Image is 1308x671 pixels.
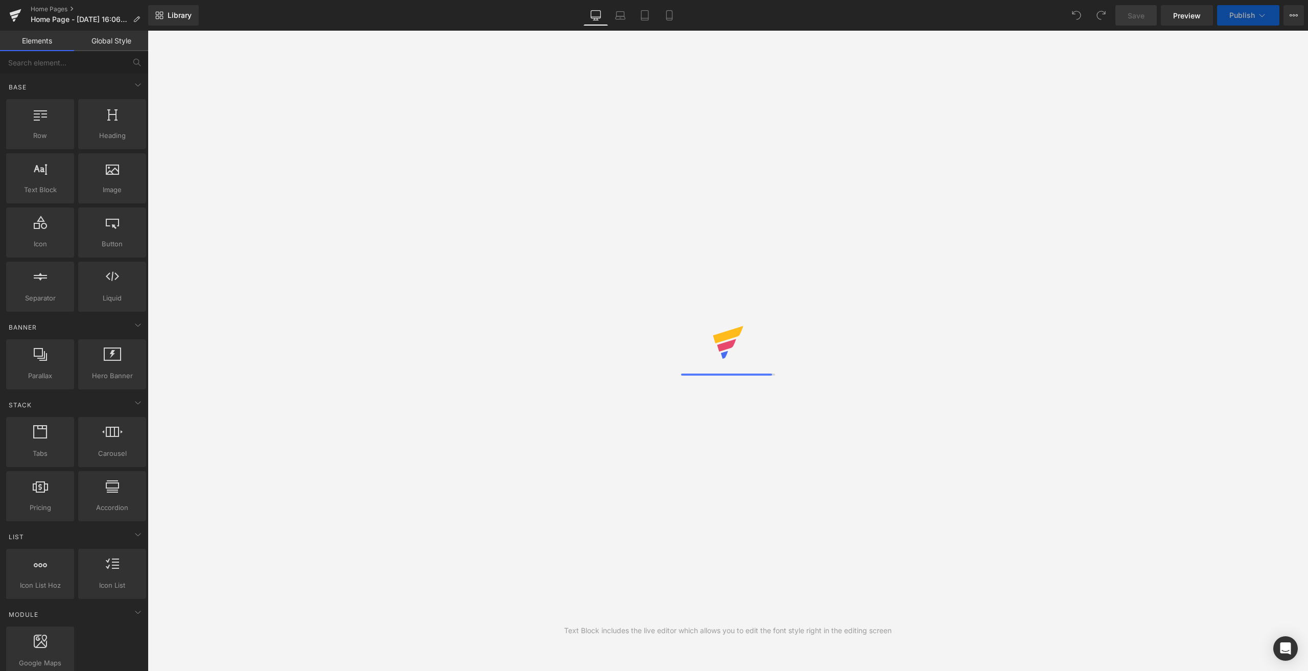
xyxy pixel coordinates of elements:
[81,239,143,249] span: Button
[8,82,28,92] span: Base
[583,5,608,26] a: Desktop
[564,625,892,636] div: Text Block includes the live editor which allows you to edit the font style right in the editing ...
[1128,10,1144,21] span: Save
[9,239,71,249] span: Icon
[8,532,25,542] span: List
[81,293,143,304] span: Liquid
[81,184,143,195] span: Image
[1217,5,1279,26] button: Publish
[9,502,71,513] span: Pricing
[1066,5,1087,26] button: Undo
[8,400,33,410] span: Stack
[9,448,71,459] span: Tabs
[31,5,148,13] a: Home Pages
[633,5,657,26] a: Tablet
[1161,5,1213,26] a: Preview
[81,580,143,591] span: Icon List
[1283,5,1304,26] button: More
[31,15,129,24] span: Home Page - [DATE] 16:06:38
[9,371,71,381] span: Parallax
[81,502,143,513] span: Accordion
[9,580,71,591] span: Icon List Hoz
[1273,636,1298,661] div: Open Intercom Messenger
[9,130,71,141] span: Row
[148,5,199,26] a: New Library
[9,184,71,195] span: Text Block
[1173,10,1201,21] span: Preview
[9,658,71,668] span: Google Maps
[8,322,38,332] span: Banner
[608,5,633,26] a: Laptop
[1229,11,1255,19] span: Publish
[657,5,682,26] a: Mobile
[1091,5,1111,26] button: Redo
[81,371,143,381] span: Hero Banner
[74,31,148,51] a: Global Style
[9,293,71,304] span: Separator
[168,11,192,20] span: Library
[8,610,39,619] span: Module
[81,130,143,141] span: Heading
[81,448,143,459] span: Carousel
